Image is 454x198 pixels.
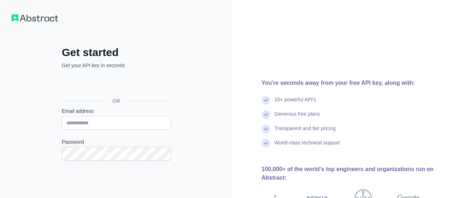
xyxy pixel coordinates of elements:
[11,14,58,22] img: Workflow
[262,96,270,105] img: check mark
[107,97,126,105] span: OR
[62,138,171,146] label: Password
[262,79,443,87] div: You're seconds away from your free API key, along with:
[62,62,171,69] p: Get your API key in seconds
[275,110,320,125] div: Generous free plans
[275,139,340,153] div: World-class technical support
[262,110,270,119] img: check mark
[275,96,316,110] div: 15+ powerful API's
[262,125,270,133] img: check mark
[275,125,336,139] div: Transparent and fair pricing
[62,169,171,197] iframe: reCAPTCHA
[262,165,443,182] div: 100,000+ of the world's top engineers and organizations run on Abstract:
[62,107,171,115] label: Email address
[262,139,270,148] img: check mark
[58,77,173,93] iframe: Sign in with Google Button
[62,46,171,59] h2: Get started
